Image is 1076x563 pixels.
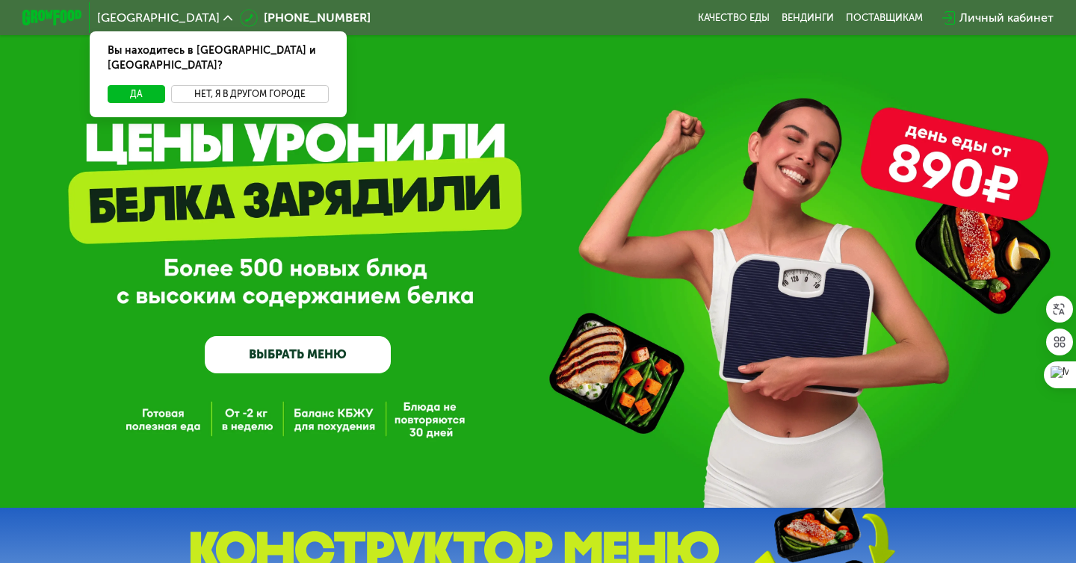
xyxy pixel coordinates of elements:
[108,85,165,103] button: Да
[846,12,923,24] div: поставщикам
[698,12,770,24] a: Качество еды
[171,85,329,103] button: Нет, я в другом городе
[782,12,834,24] a: Вендинги
[959,9,1054,27] div: Личный кабинет
[90,31,347,85] div: Вы находитесь в [GEOGRAPHIC_DATA] и [GEOGRAPHIC_DATA]?
[205,336,391,373] a: ВЫБРАТЬ МЕНЮ
[97,12,220,24] span: [GEOGRAPHIC_DATA]
[240,9,371,27] a: [PHONE_NUMBER]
